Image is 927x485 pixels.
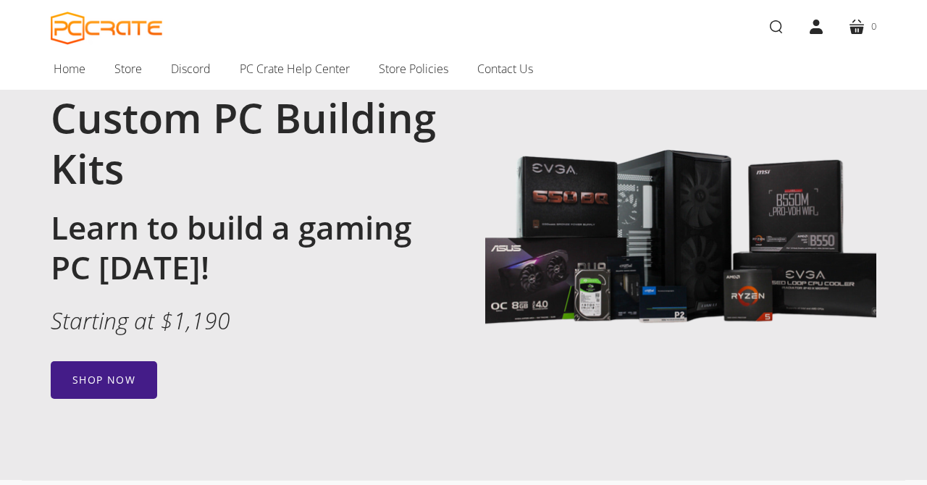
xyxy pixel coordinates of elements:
[225,54,364,84] a: PC Crate Help Center
[171,59,211,78] span: Discord
[51,92,442,193] h1: Custom PC Building Kits
[364,54,463,84] a: Store Policies
[836,7,888,47] a: 0
[100,54,156,84] a: Store
[51,305,230,336] em: Starting at $1,190
[871,19,876,34] span: 0
[39,54,100,84] a: Home
[463,54,548,84] a: Contact Us
[29,54,898,90] nav: Main navigation
[54,59,85,78] span: Home
[477,59,533,78] span: Contact Us
[51,208,442,287] h2: Learn to build a gaming PC [DATE]!
[240,59,350,78] span: PC Crate Help Center
[156,54,225,84] a: Discord
[379,59,448,78] span: Store Policies
[51,361,157,399] a: Shop now
[51,12,163,45] a: PC CRATE
[485,48,876,439] img: Image with gaming PC components including Lian Li 205 Lancool case, MSI B550M motherboard, EVGA 6...
[114,59,142,78] span: Store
